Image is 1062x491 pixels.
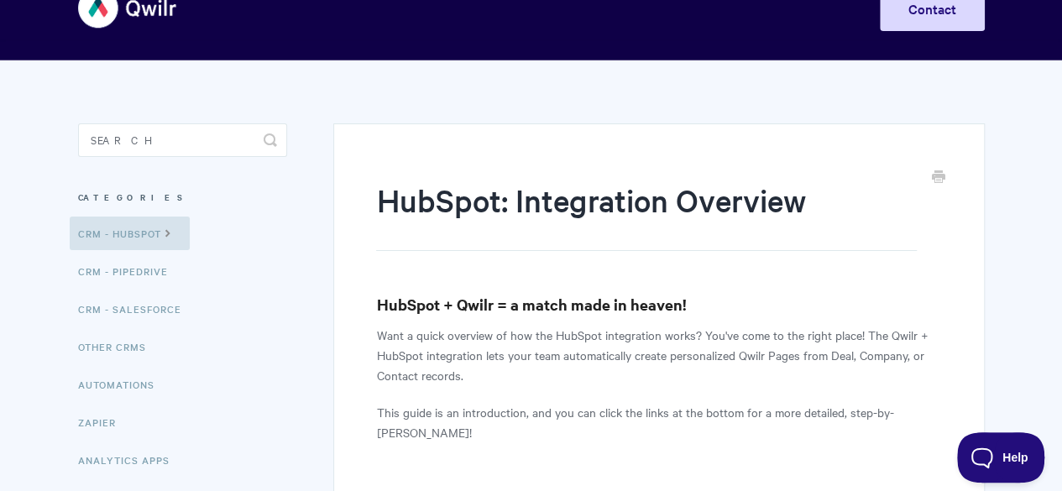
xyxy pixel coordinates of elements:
p: This guide is an introduction, and you can click the links at the bottom for a more detailed, ste... [376,402,941,442]
h3: HubSpot + Qwilr = a match made in heaven! [376,293,941,316]
iframe: Toggle Customer Support [957,432,1045,483]
input: Search [78,123,287,157]
h3: Categories [78,182,287,212]
a: Zapier [78,405,128,439]
a: CRM - Salesforce [78,292,194,326]
a: Other CRMs [78,330,159,363]
p: Want a quick overview of how the HubSpot integration works? You've come to the right place! The Q... [376,325,941,385]
a: Print this Article [932,169,945,187]
h1: HubSpot: Integration Overview [376,179,916,251]
a: Automations [78,368,167,401]
a: Analytics Apps [78,443,182,477]
a: CRM - HubSpot [70,217,190,250]
a: CRM - Pipedrive [78,254,180,288]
